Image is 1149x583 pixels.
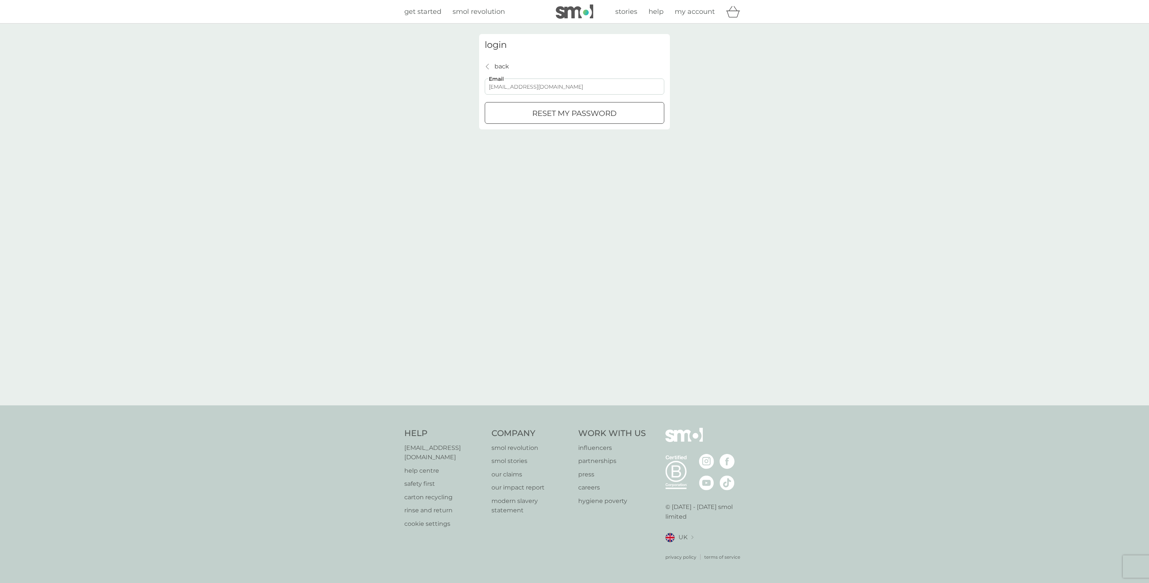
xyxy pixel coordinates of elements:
img: visit the smol Youtube page [699,475,714,490]
a: get started [404,6,441,17]
a: help centre [404,466,484,476]
img: UK flag [665,533,675,542]
a: cookie settings [404,519,484,529]
a: careers [578,483,646,493]
a: smol revolution [491,443,571,453]
span: help [649,7,664,16]
a: our impact report [491,483,571,493]
a: press [578,470,646,479]
a: my account [675,6,715,17]
a: stories [615,6,637,17]
a: help [649,6,664,17]
a: privacy policy [665,553,696,561]
a: hygiene poverty [578,496,646,506]
img: visit the smol Instagram page [699,454,714,469]
a: safety first [404,479,484,489]
img: smol [665,428,703,453]
a: carton recycling [404,493,484,502]
a: modern slavery statement [491,496,571,515]
img: smol [556,4,593,19]
a: rinse and return [404,506,484,515]
a: our claims [491,470,571,479]
a: smol stories [491,456,571,466]
p: back [494,62,509,71]
img: select a new location [691,536,693,540]
h4: Company [491,428,571,439]
a: partnerships [578,456,646,466]
a: [EMAIL_ADDRESS][DOMAIN_NAME] [404,443,484,462]
a: terms of service [704,553,740,561]
h4: Work With Us [578,428,646,439]
a: smol revolution [453,6,505,17]
img: visit the smol Facebook page [720,454,735,469]
span: get started [404,7,441,16]
span: UK [678,533,687,542]
div: basket [726,4,745,19]
h4: Help [404,428,484,439]
span: smol revolution [453,7,505,16]
p: © [DATE] - [DATE] smol limited [665,502,745,521]
h3: login [485,40,664,50]
a: influencers [578,443,646,453]
span: my account [675,7,715,16]
p: reset my password [532,107,617,119]
span: stories [615,7,637,16]
button: reset my password [485,102,664,124]
img: visit the smol Tiktok page [720,475,735,490]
